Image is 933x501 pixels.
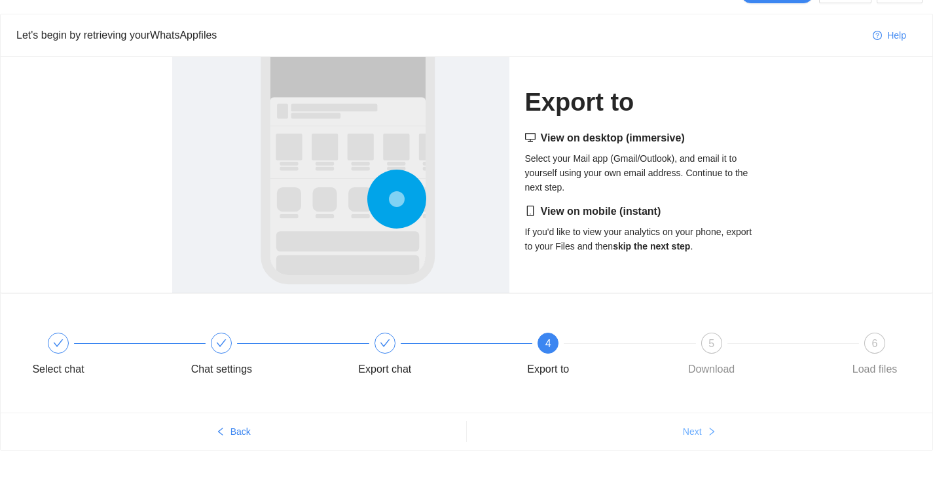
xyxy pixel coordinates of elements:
span: check [216,338,227,348]
h5: View on mobile (instant) [525,204,761,219]
div: Export chat [358,359,411,380]
div: Download [688,359,735,380]
div: If you'd like to view your analytics on your phone, export to your Files and then . [525,204,761,253]
div: Let's begin by retrieving your WhatsApp files [16,27,862,43]
div: Select chat [20,333,183,380]
div: 4Export to [510,333,673,380]
h5: View on desktop (immersive) [525,130,761,146]
div: 5Download [674,333,837,380]
span: mobile [525,206,536,216]
div: Export to [527,359,569,380]
span: 5 [708,338,714,349]
span: Next [683,424,702,439]
button: Nextright [467,421,933,442]
div: Chat settings [191,359,252,380]
span: Help [887,28,906,43]
span: 4 [545,338,551,349]
strong: skip the next step [613,241,690,251]
span: right [707,427,716,437]
button: leftBack [1,421,466,442]
span: check [53,338,64,348]
button: question-circleHelp [862,25,917,46]
span: Back [230,424,251,439]
span: 6 [872,338,878,349]
span: left [216,427,225,437]
div: Select chat [32,359,84,380]
div: Select your Mail app (Gmail/Outlook), and email it to yourself using your own email address. Cont... [525,130,761,195]
span: desktop [525,132,536,143]
span: check [380,338,390,348]
div: Chat settings [183,333,346,380]
h1: Export to [525,87,761,118]
div: Load files [852,359,898,380]
span: question-circle [873,31,882,41]
div: Export chat [347,333,510,380]
div: 6Load files [837,333,913,380]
